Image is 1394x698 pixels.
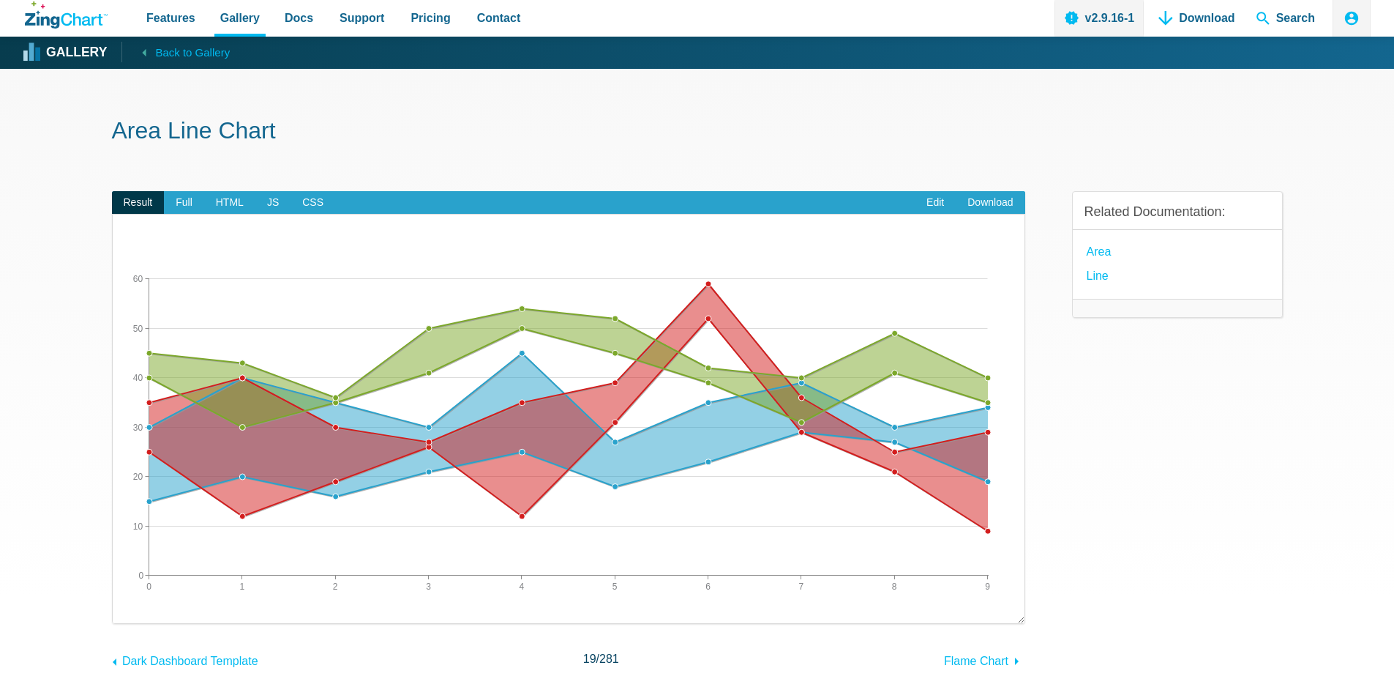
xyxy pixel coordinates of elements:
[25,1,108,29] a: ZingChart Logo. Click to return to the homepage
[255,191,291,215] span: JS
[477,8,521,28] span: Contact
[146,8,195,28] span: Features
[340,8,384,28] span: Support
[1084,204,1270,220] h3: Related Documentation:
[1087,266,1109,286] a: Line
[112,116,1283,149] h1: Area Line Chart
[46,46,107,59] strong: Gallery
[599,653,619,665] span: 281
[915,191,956,215] a: Edit
[220,8,260,28] span: Gallery
[1087,242,1112,261] a: Area
[204,191,255,215] span: HTML
[121,42,230,62] a: Back to Gallery
[112,647,258,671] a: Dark Dashboard Template
[291,191,335,215] span: CSS
[285,8,313,28] span: Docs
[411,8,450,28] span: Pricing
[583,653,596,665] span: 19
[155,43,230,62] span: Back to Gallery
[944,655,1008,667] span: Flame Chart
[956,191,1024,215] a: Download
[944,647,1024,671] a: Flame Chart
[112,191,165,215] span: Result
[122,655,258,667] span: Dark Dashboard Template
[25,42,107,64] a: Gallery
[112,214,1025,623] div: ​
[583,649,619,669] span: /
[164,191,204,215] span: Full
